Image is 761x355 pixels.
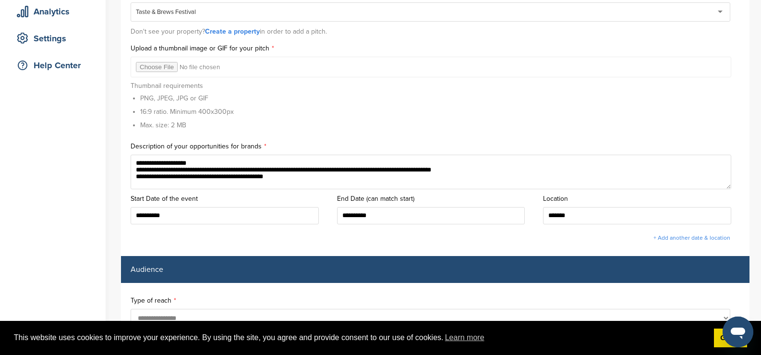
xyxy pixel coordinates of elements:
[131,143,740,150] label: Description of your opportunities for brands
[205,27,260,36] a: Create a property
[140,93,234,103] li: PNG, JPEG, JPG or GIF
[131,23,740,40] div: Don't see your property? in order to add a pitch.
[140,120,234,130] li: Max. size: 2 MB
[136,8,196,16] div: Taste & Brews Festival
[723,317,753,347] iframe: Button to launch messaging window
[131,297,740,304] label: Type of reach
[131,82,234,134] div: Thumbnail requirements
[131,266,163,273] label: Audience
[14,57,96,74] div: Help Center
[10,54,96,76] a: Help Center
[337,196,534,202] label: End Date (can match start)
[131,45,740,52] label: Upload a thumbnail image or GIF for your pitch
[14,3,96,20] div: Analytics
[14,331,706,345] span: This website uses cookies to improve your experience. By using the site, you agree and provide co...
[10,27,96,49] a: Settings
[10,0,96,23] a: Analytics
[444,331,486,345] a: learn more about cookies
[714,329,747,348] a: dismiss cookie message
[131,196,327,202] label: Start Date of the event
[140,107,234,117] li: 16:9 ratio. Minimum 400x300px
[14,30,96,47] div: Settings
[653,234,730,241] a: + Add another date & location
[543,196,740,202] label: Location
